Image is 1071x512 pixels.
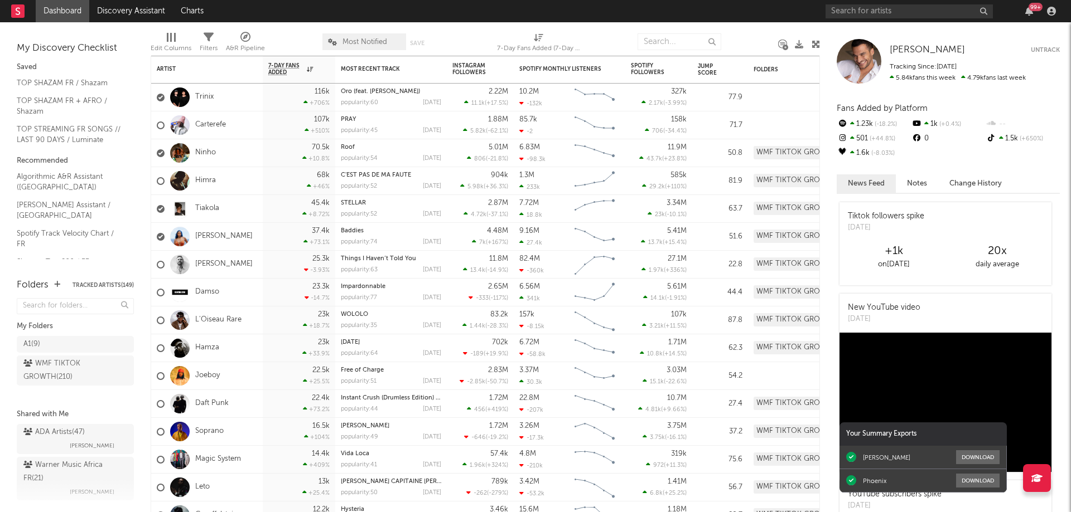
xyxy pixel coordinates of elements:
[476,295,489,301] span: -333
[305,294,330,301] div: -14.7 %
[650,295,665,301] span: 14.1k
[488,367,508,374] div: 2.83M
[17,457,134,500] a: Warner Music Africa FR(21)[PERSON_NAME]
[302,350,330,357] div: +33.9 %
[485,184,506,190] span: +36.3 %
[195,176,216,186] a: Himra
[268,62,304,76] span: 7-Day Fans Added
[488,199,508,207] div: 2.87M
[423,267,441,273] div: [DATE]
[479,240,486,246] span: 7k
[754,285,851,299] div: WMF TIKTOK GROWTH (210)
[667,227,687,235] div: 5.41M
[640,350,687,357] div: ( )
[341,311,441,318] div: WOLOLO
[664,351,685,357] span: +14.5 %
[570,306,620,334] svg: Chart title
[488,156,506,162] span: -21.8 %
[665,267,685,274] span: +336 %
[956,474,1000,487] button: Download
[956,450,1000,464] button: Download
[911,117,985,131] div: 1k
[519,350,546,358] div: -58.8k
[17,95,123,118] a: TOP SHAZAM FR + AFRO / Shazam
[200,28,218,60] div: Filters
[754,174,851,187] div: WMF TIKTOK GROWTH (210)
[492,339,508,346] div: 702k
[410,40,424,46] button: Save
[870,150,895,157] span: -8.03 %
[341,451,369,457] a: Vida Loca
[469,294,508,301] div: ( )
[519,183,540,191] div: 233k
[643,294,687,301] div: ( )
[195,232,253,241] a: [PERSON_NAME]
[341,128,378,134] div: popularity: 45
[1025,7,1033,16] button: 99+
[754,202,851,215] div: WMF TIKTOK GROWTH (210)
[631,62,670,76] div: Spotify Followers
[519,172,534,179] div: 1.3M
[341,155,378,162] div: popularity: 54
[464,99,508,106] div: ( )
[986,131,1060,146] div: 1.5k
[341,172,441,178] div: C'EST PAS DE MA FAUTE
[642,183,687,190] div: ( )
[312,367,330,374] div: 22.5k
[423,128,441,134] div: [DATE]
[890,75,956,81] span: 5.84k fans this week
[341,256,416,262] a: Things I Haven’t Told You
[519,88,539,95] div: 10.2M
[341,323,377,329] div: popularity: 35
[312,144,330,151] div: 70.5k
[519,283,540,290] div: 6.56M
[668,339,687,346] div: 1.71M
[312,283,330,290] div: 23.3k
[312,227,330,235] div: 37.4k
[17,61,134,74] div: Saved
[341,200,366,206] a: STELLAR
[698,342,742,355] div: 62.3
[911,131,985,146] div: 0
[17,42,134,55] div: My Discovery Checklist
[341,116,441,123] div: PRAY
[668,144,687,151] div: 11.9M
[423,378,441,384] div: [DATE]
[519,267,544,274] div: -360k
[195,482,210,492] a: Leto
[698,286,742,299] div: 44.4
[23,357,102,384] div: WMF TIKTOK GROWTH ( 210 )
[1031,45,1060,56] button: Untrack
[642,322,687,329] div: ( )
[648,211,687,218] div: ( )
[303,99,330,106] div: +706 %
[570,279,620,306] svg: Chart title
[17,298,134,314] input: Search for folders...
[470,128,486,134] span: 5.82k
[341,479,508,485] a: [PERSON_NAME] CAPITAINE [PERSON_NAME] (ÉPISODE 4)
[341,239,378,245] div: popularity: 74
[23,426,85,439] div: ADA Artists ( 47 )
[302,155,330,162] div: +10.8 %
[570,84,620,111] svg: Chart title
[467,379,485,385] span: -2.85k
[647,351,663,357] span: 10.8k
[698,174,742,188] div: 81.9
[195,204,219,213] a: Tiakola
[698,119,742,132] div: 71.7
[462,322,508,329] div: ( )
[519,144,540,151] div: 6.83M
[868,136,895,142] span: +44.8 %
[488,116,508,123] div: 1.88M
[341,183,377,189] div: popularity: 52
[489,255,508,262] div: 11.8M
[698,314,742,327] div: 87.8
[423,211,441,217] div: [DATE]
[195,260,253,269] a: [PERSON_NAME]
[519,311,534,318] div: 157k
[341,423,389,429] a: [PERSON_NAME]
[698,230,742,243] div: 51.6
[341,172,411,178] a: C'EST PAS DE MA FAUTE
[837,174,896,193] button: News Feed
[890,64,957,70] span: Tracking Since: [DATE]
